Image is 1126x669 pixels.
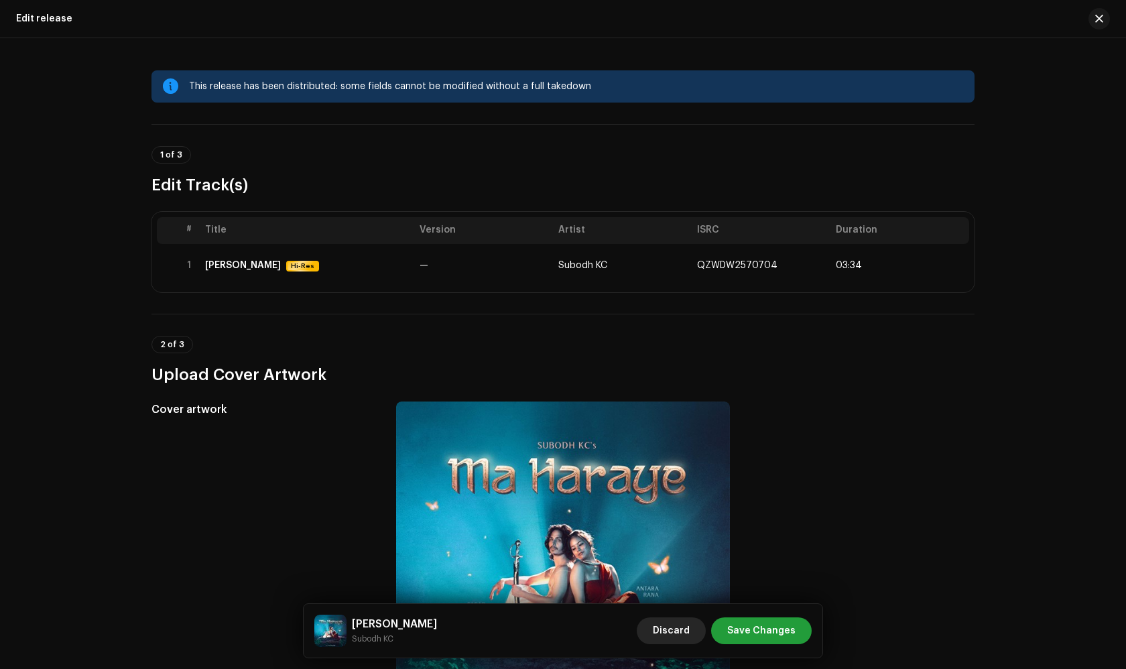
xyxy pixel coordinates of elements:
[558,261,607,270] span: Subodh KC
[727,617,796,644] span: Save Changes
[697,261,777,270] span: QZWDW2570704
[288,261,318,271] span: Hi-Res
[553,217,692,244] th: Artist
[352,616,437,632] h5: Ma Haraye
[653,617,690,644] span: Discard
[692,217,830,244] th: ISRC
[151,364,975,385] h3: Upload Cover Artwork
[200,217,414,244] th: Title
[836,260,862,271] span: 03:34
[314,615,347,647] img: 21cdf520-6355-44f0-9ccf-97ceeb927ab5
[205,260,281,271] div: Ma Haraye
[830,217,969,244] th: Duration
[352,632,437,646] small: Ma Haraye
[189,78,964,95] div: This release has been distributed: some fields cannot be modified without a full takedown
[151,174,975,196] h3: Edit Track(s)
[420,261,428,270] span: —
[414,217,553,244] th: Version
[711,617,812,644] button: Save Changes
[637,617,706,644] button: Discard
[151,402,375,418] h5: Cover artwork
